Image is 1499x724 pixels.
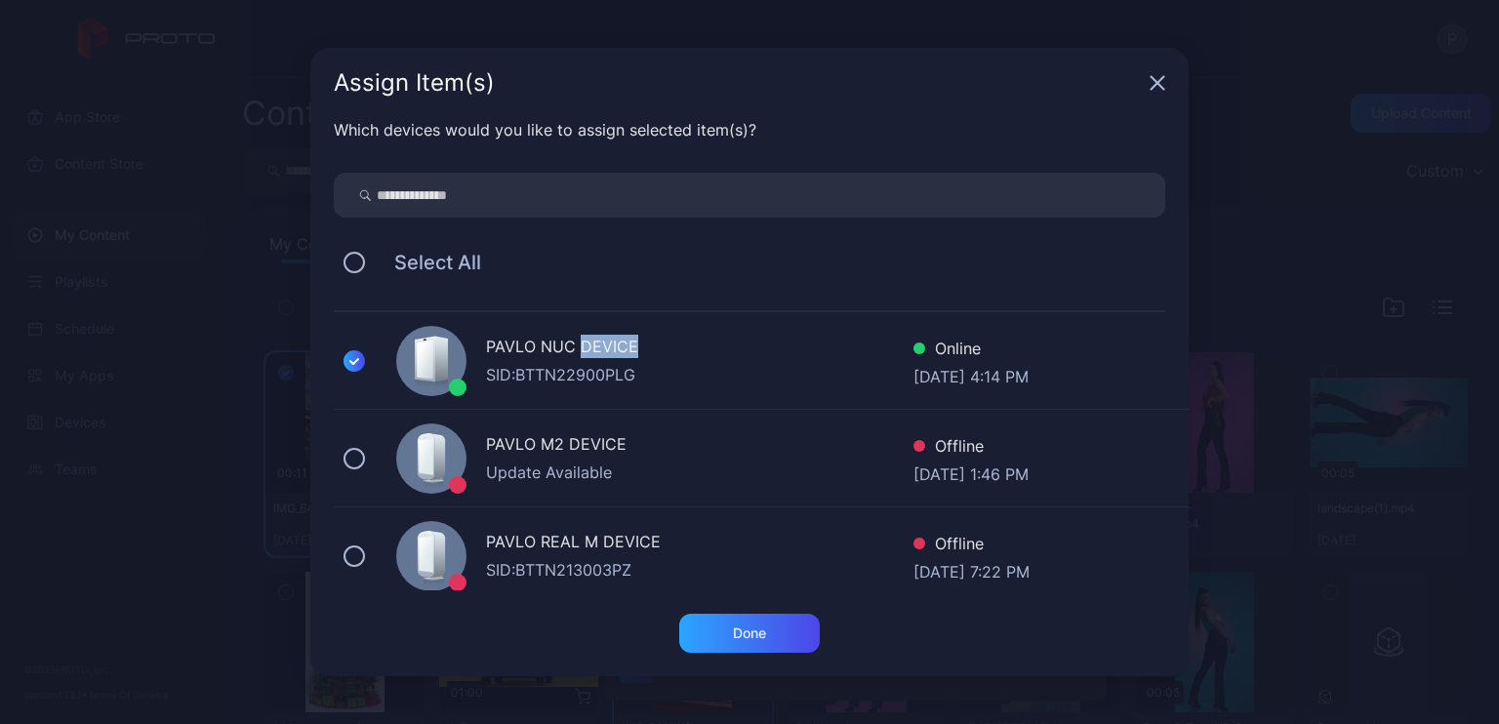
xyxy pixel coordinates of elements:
[913,560,1030,580] div: [DATE] 7:22 PM
[913,463,1029,482] div: [DATE] 1:46 PM
[375,251,481,274] span: Select All
[913,365,1029,384] div: [DATE] 4:14 PM
[733,625,766,641] div: Done
[679,614,820,653] button: Done
[486,558,913,582] div: SID: BTTN213003PZ
[486,363,913,386] div: SID: BTTN22900PLG
[334,71,1142,95] div: Assign Item(s)
[913,434,1029,463] div: Offline
[486,335,913,363] div: PAVLO NUC DEVICE
[486,530,913,558] div: PAVLO REAL M DEVICE
[913,532,1030,560] div: Offline
[486,461,913,484] div: Update Available
[913,337,1029,365] div: Online
[486,432,913,461] div: PAVLO M2 DEVICE
[334,118,1165,141] div: Which devices would you like to assign selected item(s)?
